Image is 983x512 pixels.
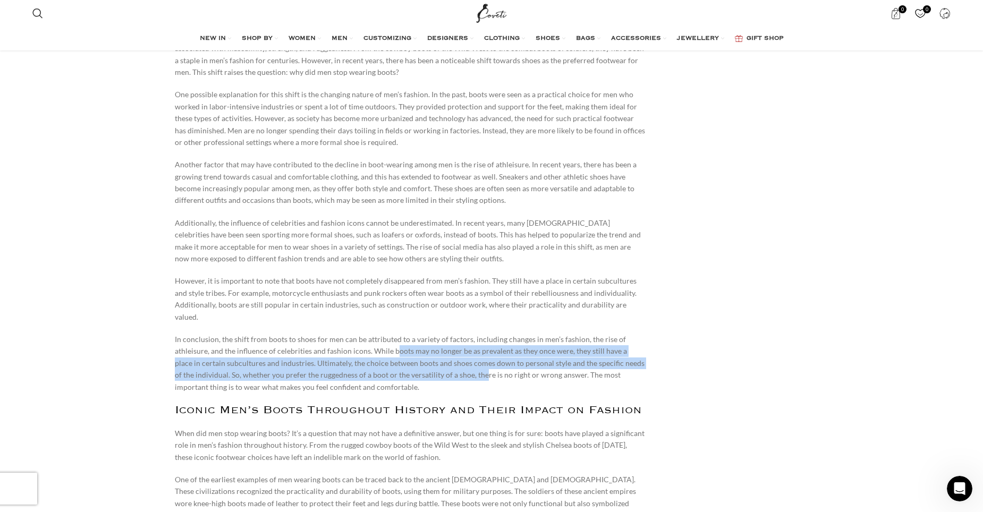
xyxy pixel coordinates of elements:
p: Another factor that may have contributed to the decline in boot-wearing among men is the rise of ... [175,159,646,207]
span: NEW IN [200,35,226,43]
a: SHOP BY [242,28,278,49]
span: SHOES [536,35,560,43]
span: BAGS [576,35,595,43]
span: MEN [332,35,348,43]
a: SHOES [536,28,565,49]
img: GiftBag [735,35,743,42]
a: WOMEN [289,28,321,49]
a: DESIGNERS [427,28,473,49]
a: CLOTHING [484,28,525,49]
a: JEWELLERY [677,28,724,49]
span: SHOP BY [242,35,273,43]
a: ACCESSORIES [611,28,666,49]
span: 0 [923,5,931,13]
span: CUSTOMIZING [363,35,411,43]
a: GIFT SHOP [735,28,784,49]
div: My Wishlist [910,3,931,24]
a: CUSTOMIZING [363,28,417,49]
p: When did men stop wearing boots? It’s a question that may not have a definitive answer, but one t... [175,428,646,463]
div: Main navigation [27,28,956,49]
span: ACCESSORIES [611,35,661,43]
p: However, it is important to note that boots have not completely disappeared from men’s fashion. T... [175,275,646,323]
p: In conclusion, the shift from boots to shoes for men can be attributed to a variety of factors, i... [175,334,646,393]
a: 0 [910,3,931,24]
span: WOMEN [289,35,316,43]
a: BAGS [576,28,600,49]
p: One possible explanation for this shift is the changing nature of men’s fashion. In the past, boo... [175,89,646,148]
a: Site logo [474,8,510,17]
iframe: Intercom live chat [947,476,972,501]
a: 0 [885,3,907,24]
a: NEW IN [200,28,231,49]
span: GIFT SHOP [747,35,784,43]
a: MEN [332,28,353,49]
span: DESIGNERS [427,35,468,43]
span: JEWELLERY [677,35,719,43]
span: 0 [899,5,906,13]
p: Additionally, the influence of celebrities and fashion icons cannot be underestimated. In recent ... [175,217,646,265]
p: When did men stop wearing boots? It’s a question that has intrigued fashion historians and style ... [175,31,646,79]
h2: Iconic Men’s Boots Throughout History and Their Impact on Fashion [175,404,646,417]
a: Search [27,3,48,24]
span: CLOTHING [484,35,520,43]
